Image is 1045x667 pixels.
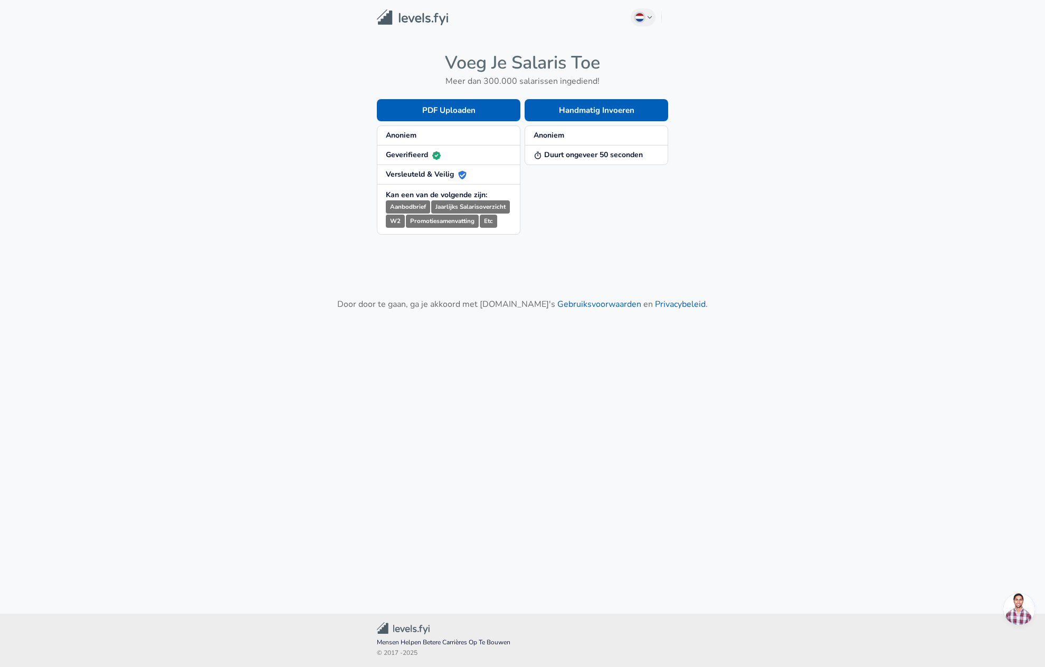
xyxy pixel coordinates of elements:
[377,637,668,648] span: Mensen Helpen Betere Carrières Op Te Bouwen
[635,13,644,22] img: Dutch
[406,215,479,228] small: Promotiesamenvatting
[655,298,706,310] a: Privacybeleid
[377,648,668,659] span: © 2017 - 2025
[386,190,487,200] strong: Kan een van de volgende zijn:
[631,8,656,26] button: Dutch
[525,99,668,121] button: Handmatig Invoeren
[386,215,405,228] small: W2
[377,74,668,89] h6: Meer dan 300.000 salarissen ingediend!
[534,150,643,160] strong: Duurt ongeveer 50 seconden
[480,215,497,228] small: Etc
[1003,593,1035,625] div: Open chat
[386,130,416,140] strong: Anoniem
[377,99,520,121] button: PDF Uploaden
[377,9,448,26] img: Levels.fyi
[386,150,441,160] strong: Geverifieerd
[557,298,641,310] a: Gebruiksvoorwaarden
[386,200,430,214] small: Aanbodbrief
[534,130,564,140] strong: Anoniem
[386,169,467,179] strong: Versleuteld & Veilig
[377,52,668,74] h4: Voeg Je Salaris Toe
[377,622,430,634] img: Levels.fyi Gemeenschap
[431,200,510,214] small: Jaarlijks Salarisoverzicht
